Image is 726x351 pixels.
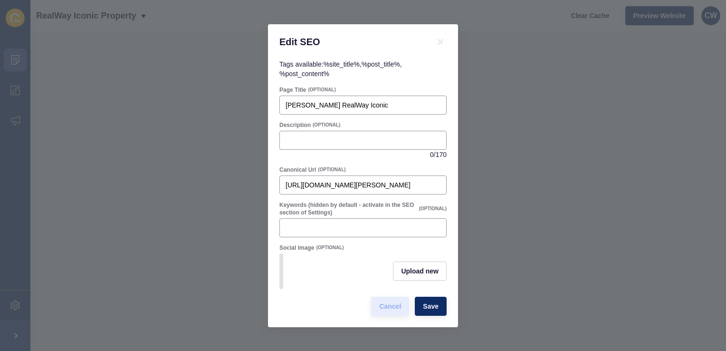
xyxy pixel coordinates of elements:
button: Upload new [393,262,447,281]
span: (OPTIONAL) [308,87,335,93]
span: Upload new [401,266,439,276]
button: Cancel [371,297,409,316]
span: Tags available: , , [279,60,402,78]
code: %site_title% [324,60,360,68]
span: (OPTIONAL) [313,122,340,128]
span: (OPTIONAL) [316,244,344,251]
code: %post_title% [362,60,400,68]
span: / [434,150,436,159]
label: Description [279,121,311,129]
label: Social Image [279,244,314,252]
h1: Edit SEO [279,36,423,48]
code: %post_content% [279,70,329,78]
span: Save [423,302,439,311]
span: 170 [436,150,447,159]
span: Cancel [379,302,401,311]
button: Save [415,297,447,316]
label: Canonical Url [279,166,316,174]
label: Keywords (hidden by default - activate in the SEO section of Settings) [279,201,417,216]
span: (OPTIONAL) [419,205,447,212]
label: Page Title [279,86,306,94]
span: (OPTIONAL) [318,166,345,173]
span: 0 [430,150,434,159]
